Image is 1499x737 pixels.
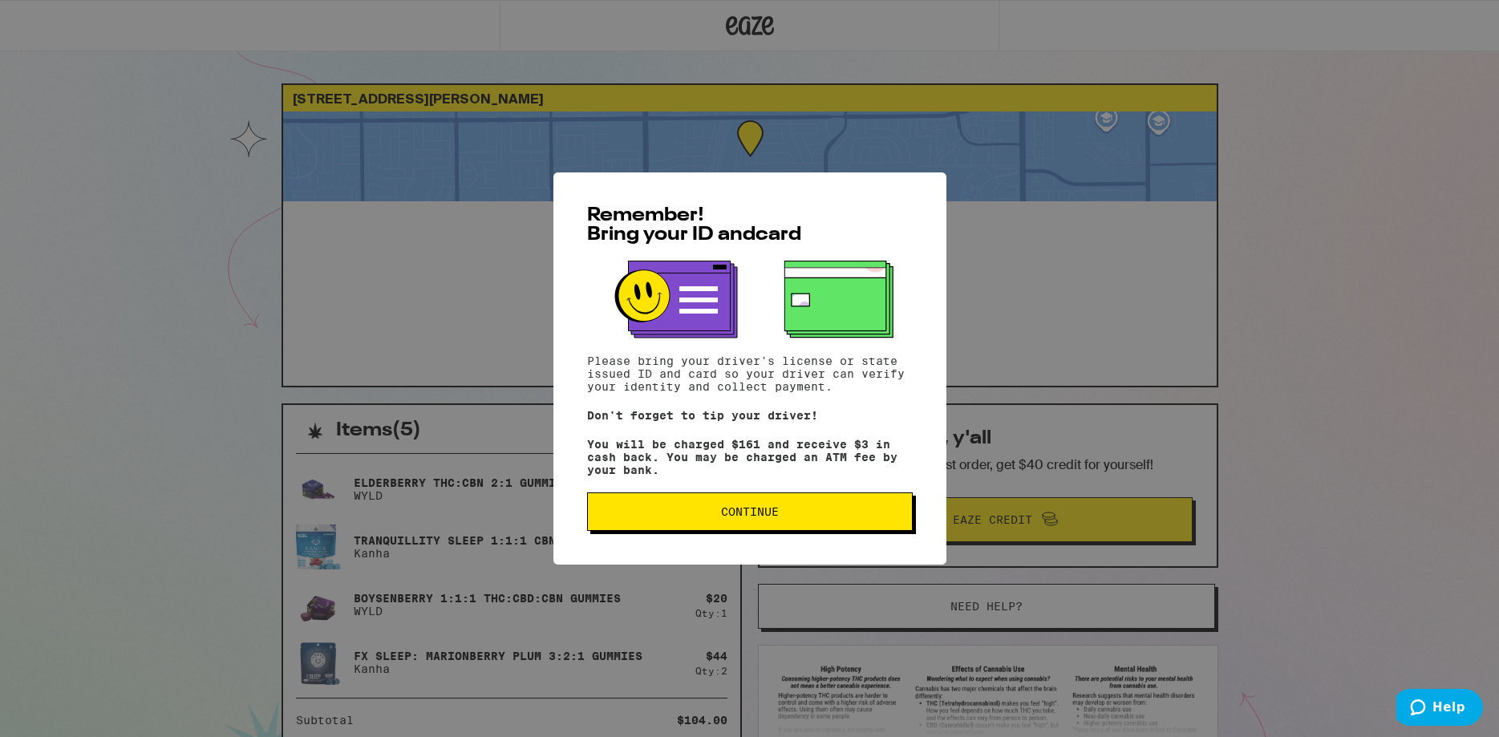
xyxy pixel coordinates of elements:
[1396,689,1483,729] iframe: Opens a widget where you can find more information
[587,354,913,393] p: Please bring your driver's license or state issued ID and card so your driver can verify your ide...
[721,506,779,517] span: Continue
[587,438,913,476] p: You will be charged $161 and receive $3 in cash back. You may be charged an ATM fee by your bank.
[587,409,913,422] p: Don't forget to tip your driver!
[587,492,913,531] button: Continue
[587,206,801,245] span: Remember! Bring your ID and card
